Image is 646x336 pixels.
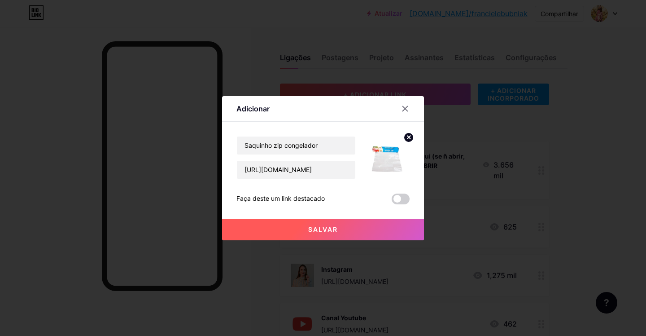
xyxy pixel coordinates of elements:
[236,104,270,113] font: Adicionar
[308,225,338,233] font: Salvar
[222,219,424,240] button: Salvar
[237,161,355,179] input: URL
[367,136,410,179] img: link_miniatura
[236,195,325,202] font: Faça deste um link destacado
[237,137,355,155] input: Título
